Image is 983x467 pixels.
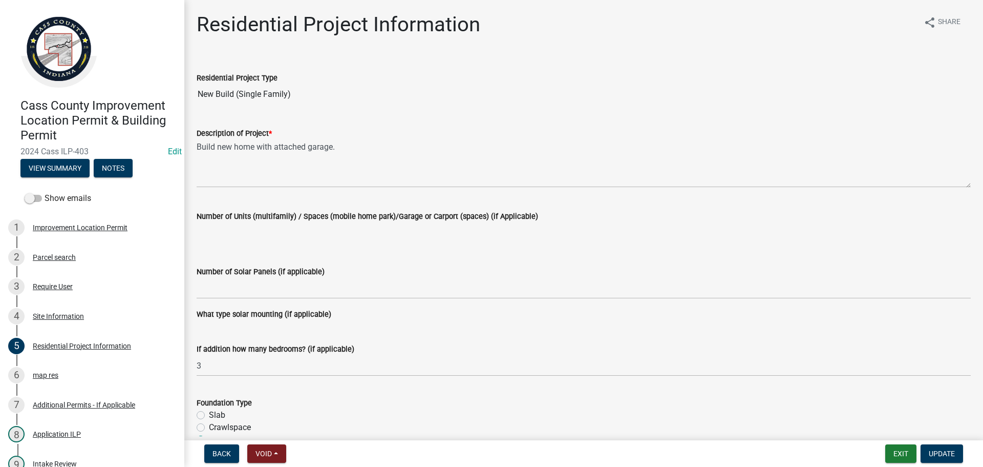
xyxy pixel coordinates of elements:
div: Improvement Location Permit [33,224,127,231]
div: Parcel search [33,254,76,261]
h1: Residential Project Information [197,12,480,37]
label: Description of Project [197,130,272,137]
div: Additional Permits - If Applicable [33,401,135,409]
span: Share [938,16,960,29]
label: Show emails [25,192,91,205]
span: 2024 Cass ILP-403 [20,147,164,156]
div: Application ILP [33,431,81,438]
label: Residential Project Type [197,75,277,82]
div: Site Information [33,313,84,320]
button: Exit [885,444,916,463]
div: 4 [8,308,25,324]
label: Number of Solar Panels (if applicable) [197,269,325,276]
button: shareShare [915,12,969,32]
div: 5 [8,338,25,354]
div: 7 [8,397,25,413]
div: 6 [8,367,25,383]
label: Crawlspace [209,421,251,434]
div: 2 [8,249,25,266]
a: Edit [168,147,182,156]
wm-modal-confirm: Edit Application Number [168,147,182,156]
wm-modal-confirm: Summary [20,165,90,173]
div: Residential Project Information [33,342,131,350]
button: View Summary [20,159,90,177]
button: Void [247,444,286,463]
label: Number of Units (multifamily) / Spaces (mobile home park)/Garage or Carport (spaces) (if Applicable) [197,213,538,220]
button: Notes [94,159,133,177]
label: If addition how many bedrooms? (if applicable) [197,346,354,353]
img: Cass County, Indiana [20,11,97,88]
span: Void [255,450,272,458]
wm-modal-confirm: Notes [94,165,133,173]
label: Foundation Type [197,400,252,407]
div: 3 [8,278,25,295]
label: What type solar mounting (if applicable) [197,311,331,318]
div: map res [33,372,58,379]
div: Require User [33,283,73,290]
i: share [924,16,936,29]
div: 8 [8,426,25,442]
label: Slab [209,409,225,421]
div: 1 [8,219,25,236]
button: Back [204,444,239,463]
label: Basement [209,434,245,446]
span: Update [929,450,955,458]
h4: Cass County Improvement Location Permit & Building Permit [20,98,176,143]
span: Back [212,450,231,458]
button: Update [921,444,963,463]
